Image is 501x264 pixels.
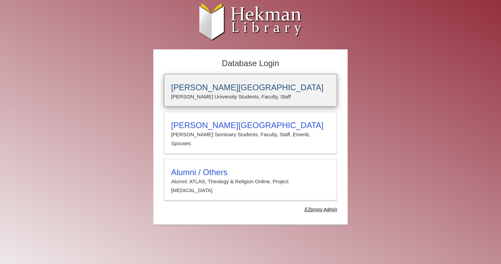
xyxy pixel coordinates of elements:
h3: Alumni / Others [171,168,330,177]
h2: Database Login [161,57,340,71]
p: [PERSON_NAME] Seminary Students, Faculty, Staff, Emeriti, Spouses [171,130,330,148]
summary: Alumni / OthersAlumni: ATLAS, Theology & Religion Online, Project [MEDICAL_DATA] [171,168,330,195]
h3: [PERSON_NAME][GEOGRAPHIC_DATA] [171,121,330,130]
a: [PERSON_NAME][GEOGRAPHIC_DATA][PERSON_NAME] Seminary Students, Faculty, Staff, Emeriti, Spouses [164,112,337,154]
h3: [PERSON_NAME][GEOGRAPHIC_DATA] [171,83,330,92]
p: [PERSON_NAME] University Students, Faculty, Staff [171,92,330,101]
p: Alumni: ATLAS, Theology & Religion Online, Project [MEDICAL_DATA] [171,177,330,195]
dfn: Use Alumni login [305,207,337,212]
a: [PERSON_NAME][GEOGRAPHIC_DATA][PERSON_NAME] University Students, Faculty, Staff [164,74,337,107]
